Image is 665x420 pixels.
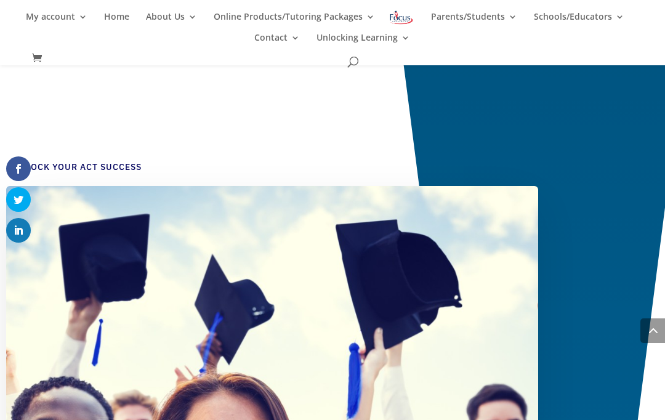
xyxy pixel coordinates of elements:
a: Unlocking Learning [316,33,410,54]
img: Focus on Learning [389,9,414,26]
h4: Unlock Your ACT Success [12,161,520,180]
a: Online Products/Tutoring Packages [214,12,375,33]
a: My account [26,12,87,33]
a: Parents/Students [431,12,517,33]
a: About Us [146,12,197,33]
a: Contact [254,33,300,54]
a: Home [104,12,129,33]
a: Schools/Educators [534,12,624,33]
